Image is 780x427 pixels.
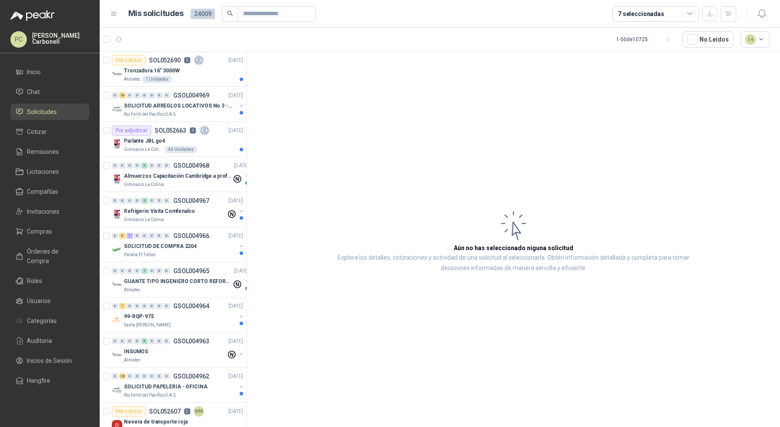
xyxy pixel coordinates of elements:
[173,303,209,309] p: GSOL004964
[173,198,209,204] p: GSOL004967
[149,163,155,169] div: 0
[112,244,122,255] img: Company Logo
[234,162,249,170] p: [DATE]
[27,247,81,266] span: Órdenes de Compra
[124,392,177,399] p: Rio Fertil del Pacífico S.A.S.
[124,67,180,75] p: Tronzadora 16” 3000W
[134,338,140,344] div: 0
[227,10,233,16] span: search
[124,242,197,251] p: SOLICITUD DE COMPRA 2204
[173,233,209,239] p: GSOL004966
[163,92,170,98] div: 0
[10,223,89,240] a: Compras
[112,406,146,417] div: Por cotizar
[112,92,118,98] div: 0
[10,143,89,160] a: Remisiones
[173,163,209,169] p: GSOL004968
[119,163,126,169] div: 0
[228,232,243,240] p: [DATE]
[149,373,155,379] div: 0
[124,137,165,145] p: Parlante JBL go4
[119,92,126,98] div: 26
[234,267,249,275] p: [DATE]
[10,332,89,349] a: Auditoria
[124,251,156,258] p: Panela El Trébol
[112,315,122,325] img: Company Logo
[119,268,126,274] div: 0
[228,407,243,416] p: [DATE]
[149,233,155,239] div: 0
[10,352,89,369] a: Inicios de Sesión
[127,268,133,274] div: 0
[27,67,41,77] span: Inicio
[10,203,89,220] a: Invitaciones
[112,385,122,395] img: Company Logo
[10,124,89,140] a: Cotizar
[163,268,170,274] div: 0
[149,338,155,344] div: 0
[10,31,27,48] div: PC
[127,373,133,379] div: 0
[119,198,126,204] div: 0
[27,376,50,385] span: Hangfire
[156,338,162,344] div: 0
[112,69,122,79] img: Company Logo
[190,127,196,134] p: 3
[100,52,247,87] a: Por cotizarSOL0526900[DATE] Company LogoTronzadora 16” 3000WAlmatec1 Unidades
[156,198,162,204] div: 0
[173,268,209,274] p: GSOL004965
[112,139,122,150] img: Company Logo
[156,268,162,274] div: 0
[454,243,573,253] h3: Aún no has seleccionado niguna solicitud
[134,92,140,98] div: 0
[112,90,245,118] a: 0 26 0 0 0 0 0 0 GSOL004969[DATE] Company LogoSOLICITUD ARREGLOS LOCATIVOS No 3 - PICHINDERio Fer...
[134,268,140,274] div: 0
[228,127,243,135] p: [DATE]
[10,84,89,100] a: Chat
[156,233,162,239] div: 0
[112,104,122,114] img: Company Logo
[156,303,162,309] div: 0
[163,303,170,309] div: 0
[112,125,151,136] div: Por adjudicar
[228,372,243,381] p: [DATE]
[112,174,122,185] img: Company Logo
[10,313,89,329] a: Categorías
[10,293,89,309] a: Usuarios
[10,372,89,389] a: Hangfire
[228,197,243,205] p: [DATE]
[141,373,148,379] div: 0
[112,55,146,65] div: Por cotizar
[27,356,72,365] span: Inicios de Sesión
[27,296,51,306] span: Usuarios
[32,33,89,45] p: [PERSON_NAME] Carbonell
[616,33,676,46] div: 1 - 50 de 10725
[10,273,89,289] a: Roles
[173,92,209,98] p: GSOL004969
[141,92,148,98] div: 0
[124,348,148,356] p: INSUMOS
[10,10,55,21] img: Logo peakr
[134,303,140,309] div: 0
[112,268,118,274] div: 0
[119,303,126,309] div: 1
[124,102,232,110] p: SOLICITUD ARREGLOS LOCATIVOS No 3 - PICHINDE
[127,338,133,344] div: 0
[228,56,243,65] p: [DATE]
[119,233,126,239] div: 6
[682,31,734,48] button: No Leídos
[194,406,204,417] div: MM
[112,371,245,399] a: 0 28 0 0 0 0 0 0 GSOL004962[DATE] Company LogoSOLICITUD PAPELERIA - OFICINARio Fertil del Pacífic...
[112,196,245,223] a: 0 0 0 0 2 0 0 0 GSOL004967[DATE] Company LogoRefrigerio Visita ComfenalcoGimnasio La Colina
[112,163,118,169] div: 0
[228,91,243,100] p: [DATE]
[124,357,140,364] p: Almatec
[124,277,232,286] p: GUANTE TIPO INGENIERO CORTO REFORZADO
[149,408,181,414] p: SOL052607
[184,408,190,414] p: 2
[165,146,197,153] div: 44 Unidades
[124,216,164,223] p: Gimnasio La Colina
[127,198,133,204] div: 0
[163,198,170,204] div: 0
[134,198,140,204] div: 0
